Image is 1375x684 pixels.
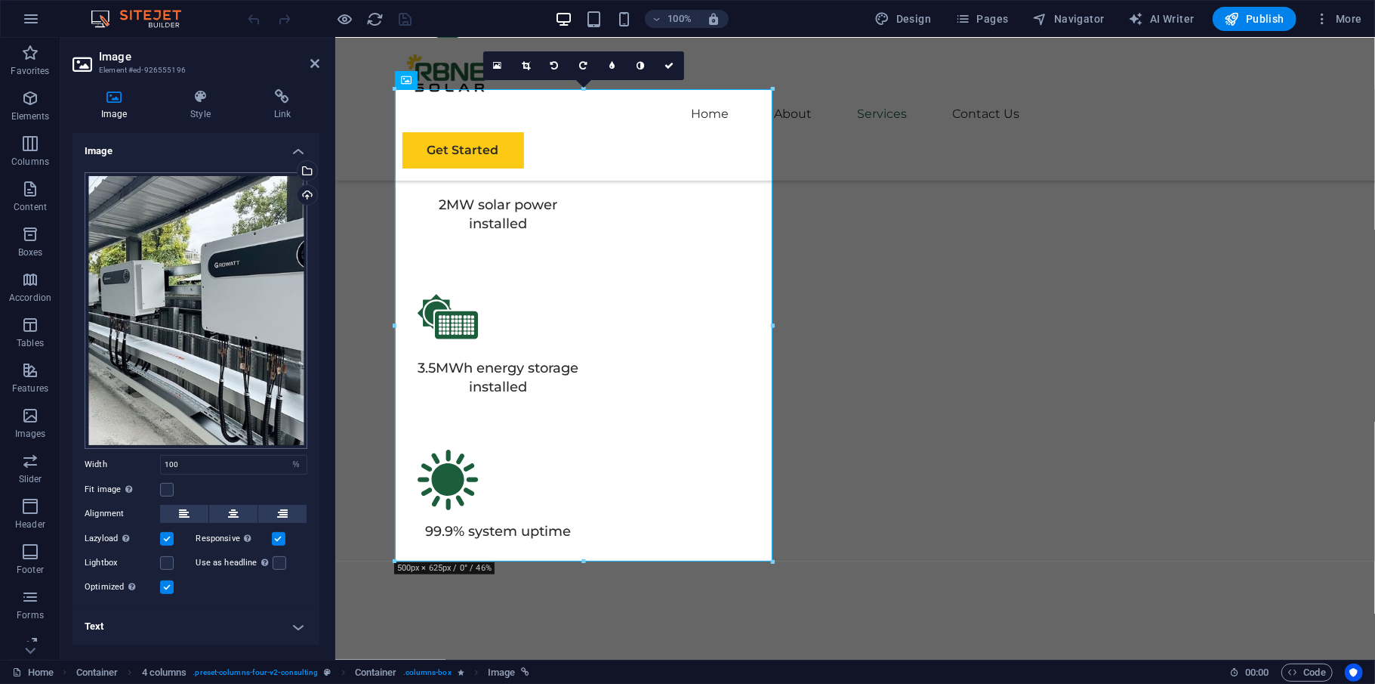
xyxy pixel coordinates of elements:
div: Design (Ctrl+Alt+Y) [869,7,938,31]
p: Header [15,518,45,531]
button: reload [366,10,384,28]
span: Click to select. Double-click to edit [355,664,397,682]
button: Pages [949,7,1014,31]
a: Blur [598,51,627,80]
label: Lightbox [85,554,160,572]
span: Click to select. Double-click to edit [488,664,515,682]
span: Navigator [1033,11,1105,26]
label: Alignment [85,505,160,523]
button: AI Writer [1123,7,1201,31]
p: Content [14,201,47,213]
a: Rotate left 90° [541,51,569,80]
p: Tables [17,337,44,349]
button: Navigator [1027,7,1111,31]
span: 00 00 [1245,664,1269,682]
label: Use as headline [196,554,273,572]
h6: Session time [1229,664,1269,682]
button: Design [869,7,938,31]
span: More [1315,11,1362,26]
h3: Element #ed-926555196 [99,63,289,77]
h4: Link [245,89,319,121]
h6: 100% [667,10,692,28]
span: Click to select. Double-click to edit [76,664,119,682]
p: Images [15,428,46,440]
span: Pages [955,11,1008,26]
h4: Image [72,133,319,160]
i: Element contains an animation [458,668,464,676]
nav: breadcrumb [76,664,530,682]
span: : [1256,667,1258,678]
i: Reload page [367,11,384,28]
span: Click to select. Double-click to edit [142,664,187,682]
label: Responsive [196,530,272,548]
div: 2-2OnTUH2_rYmGRfVlPN1EFQ.jpg [85,172,307,449]
span: . columns-box [403,664,452,682]
h4: Style [162,89,245,121]
span: Code [1288,664,1326,682]
button: Usercentrics [1345,664,1363,682]
p: Forms [17,609,44,621]
label: Width [85,460,160,469]
a: Rotate right 90° [569,51,598,80]
label: Lazyload [85,530,160,548]
button: Code [1281,664,1333,682]
p: Accordion [9,292,51,304]
button: 100% [645,10,698,28]
p: Favorites [11,65,49,77]
button: Publish [1213,7,1296,31]
img: Editor Logo [87,10,200,28]
span: AI Writer [1129,11,1195,26]
a: Greyscale [627,51,655,80]
p: Boxes [18,246,43,258]
p: Footer [17,564,44,576]
button: Click here to leave preview mode and continue editing [336,10,354,28]
a: Confirm ( Ctrl ⏎ ) [655,51,684,80]
i: This element is linked [522,668,530,676]
button: More [1309,7,1368,31]
p: Features [12,382,48,395]
a: Click to cancel selection. Double-click to open Pages [12,664,54,682]
p: Slider [19,473,42,485]
span: . preset-columns-four-v2-consulting [193,664,318,682]
h4: Text [72,608,319,645]
p: Columns [11,156,49,168]
p: Elements [11,110,50,122]
a: Select files from the file manager, stock photos, or upload file(s) [483,51,512,80]
i: On resize automatically adjust zoom level to fit chosen device. [707,12,720,26]
h4: Image [72,89,162,121]
h2: Image [99,50,319,63]
iframe: To enrich screen reader interactions, please activate Accessibility in Grammarly extension settings [335,38,1375,660]
a: Crop mode [512,51,541,80]
span: Publish [1225,11,1284,26]
i: This element is a customizable preset [325,668,331,676]
label: Optimized [85,578,160,596]
span: Design [875,11,932,26]
label: Fit image [85,481,160,499]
